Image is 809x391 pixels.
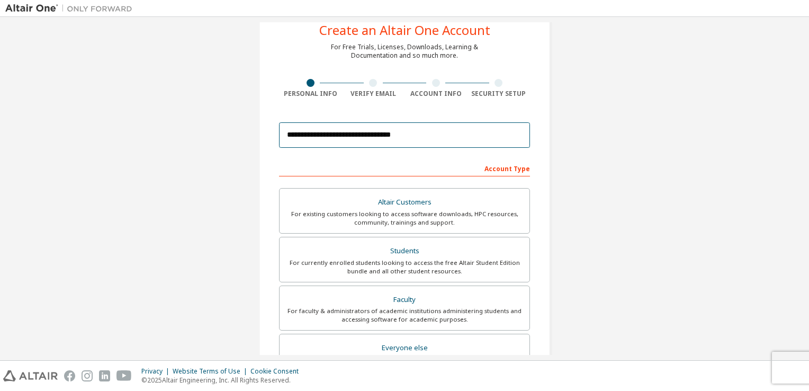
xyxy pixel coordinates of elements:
[286,244,523,259] div: Students
[279,159,530,176] div: Account Type
[286,259,523,276] div: For currently enrolled students looking to access the free Altair Student Edition bundle and all ...
[331,43,478,60] div: For Free Trials, Licenses, Downloads, Learning & Documentation and so much more.
[82,370,93,381] img: instagram.svg
[286,292,523,307] div: Faculty
[99,370,110,381] img: linkedin.svg
[173,367,250,376] div: Website Terms of Use
[3,370,58,381] img: altair_logo.svg
[342,90,405,98] div: Verify Email
[116,370,132,381] img: youtube.svg
[279,90,342,98] div: Personal Info
[286,195,523,210] div: Altair Customers
[5,3,138,14] img: Altair One
[141,367,173,376] div: Privacy
[141,376,305,385] p: © 2025 Altair Engineering, Inc. All Rights Reserved.
[468,90,531,98] div: Security Setup
[286,210,523,227] div: For existing customers looking to access software downloads, HPC resources, community, trainings ...
[64,370,75,381] img: facebook.svg
[286,307,523,324] div: For faculty & administrators of academic institutions administering students and accessing softwa...
[250,367,305,376] div: Cookie Consent
[286,341,523,356] div: Everyone else
[404,90,468,98] div: Account Info
[319,24,490,37] div: Create an Altair One Account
